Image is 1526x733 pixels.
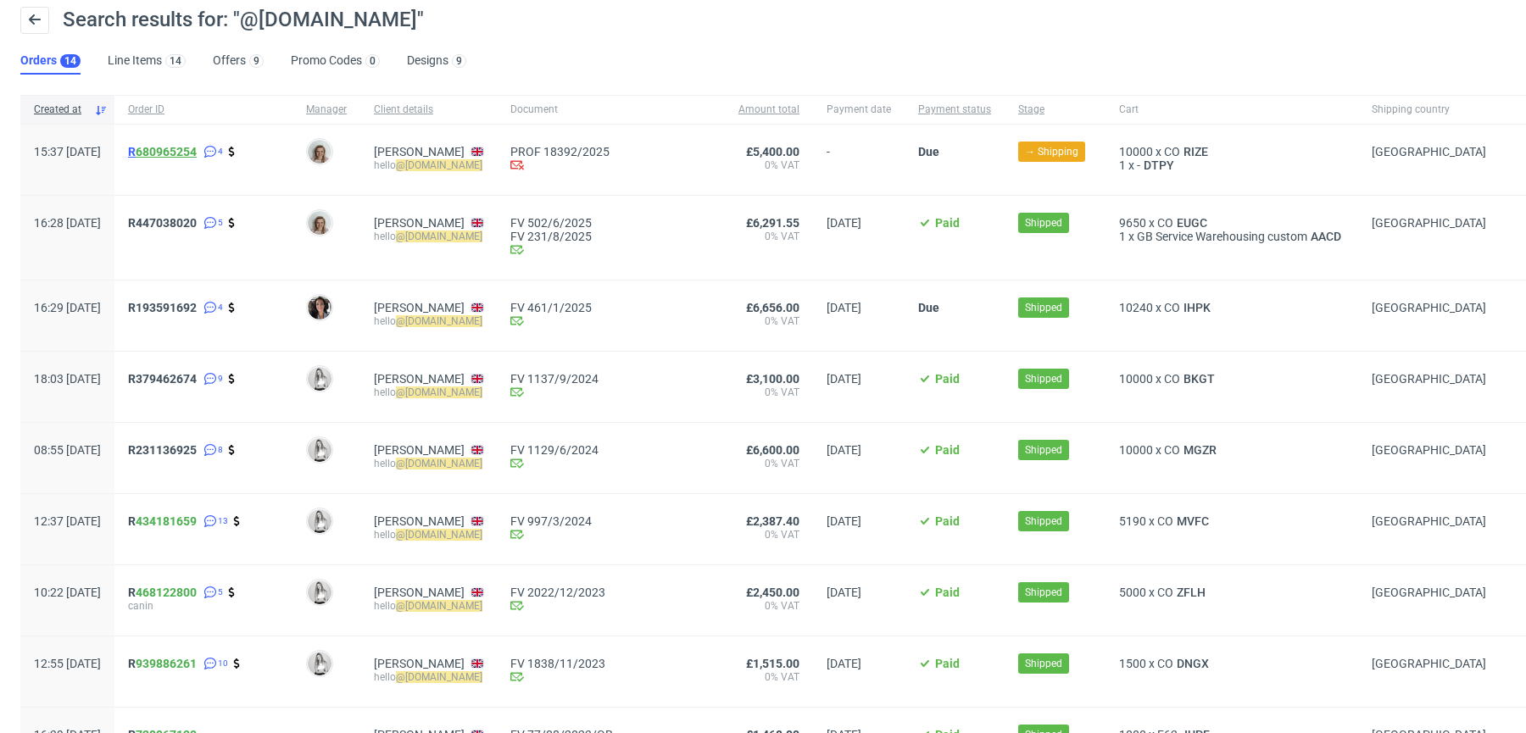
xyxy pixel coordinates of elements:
[1025,442,1062,458] span: Shipped
[1157,586,1173,599] span: CO
[1372,301,1486,314] span: [GEOGRAPHIC_DATA]
[510,301,711,314] a: FV 461/1/2025
[374,103,483,117] span: Client details
[34,103,87,117] span: Created at
[374,158,483,172] div: hello
[200,443,223,457] a: 8
[1119,514,1146,528] span: 5190
[128,216,197,230] span: R447038020
[374,457,483,470] div: hello
[396,671,482,683] mark: @[DOMAIN_NAME]
[308,140,331,164] img: Monika Poźniak
[746,586,799,599] span: £2,450.00
[1180,301,1214,314] a: IHPK
[128,657,200,670] a: R939886261
[20,47,81,75] a: Orders14
[64,55,76,67] div: 14
[1025,371,1062,386] span: Shipped
[1372,657,1486,670] span: [GEOGRAPHIC_DATA]
[218,443,223,457] span: 8
[827,216,861,230] span: [DATE]
[396,458,482,469] mark: @[DOMAIN_NAME]
[1119,216,1345,230] div: x
[128,443,200,457] a: R231136925
[170,55,181,67] div: 14
[510,103,711,117] span: Document
[213,47,264,75] a: Offers9
[746,657,799,670] span: £1,515.00
[308,580,331,604] img: Dominika Herszel
[34,301,101,314] span: 16:29 [DATE]
[308,367,331,391] img: Dominika Herszel
[34,514,101,528] span: 12:37 [DATE]
[253,55,259,67] div: 9
[510,145,711,158] a: PROF 18392/2025
[291,47,380,75] a: Promo Codes0
[374,528,483,541] div: hello
[374,670,483,684] div: hello
[935,657,960,670] span: Paid
[1137,230,1307,243] span: GB Service Warehousing custom
[34,657,101,670] span: 12:55 [DATE]
[1164,145,1180,158] span: CO
[1119,657,1146,670] span: 1500
[827,301,861,314] span: [DATE]
[1025,144,1078,159] span: → Shipping
[1173,216,1211,230] span: EUGC
[200,657,228,670] a: 10
[510,443,711,457] a: FV 1129/6/2024
[738,670,799,684] span: 0% VAT
[746,372,799,386] span: £3,100.00
[308,211,331,235] img: Monika Poźniak
[128,301,200,314] a: R193591692
[510,586,711,599] a: FV 2022/12/2023
[738,599,799,613] span: 0% VAT
[827,586,861,599] span: [DATE]
[374,657,465,670] a: [PERSON_NAME]
[510,657,711,670] a: FV 1838/11/2023
[1307,230,1345,243] a: AACD
[1372,103,1486,117] span: Shipping country
[746,443,799,457] span: £6,600.00
[128,103,279,117] span: Order ID
[34,443,101,457] span: 08:55 [DATE]
[128,514,197,528] span: R
[827,145,891,175] span: -
[1119,514,1345,528] div: x
[1180,145,1211,158] a: RIZE
[1119,443,1345,457] div: x
[374,230,483,243] div: hello
[218,372,223,386] span: 9
[1180,443,1220,457] a: MGZR
[1119,145,1153,158] span: 10000
[136,145,197,158] a: 680965254
[396,600,482,612] mark: @[DOMAIN_NAME]
[1173,657,1212,670] span: DNGX
[63,8,424,31] span: Search results for: "@[DOMAIN_NAME]"
[827,443,861,457] span: [DATE]
[374,443,465,457] a: [PERSON_NAME]
[827,372,861,386] span: [DATE]
[136,514,197,528] a: 434181659
[128,216,200,230] a: R447038020
[1180,372,1218,386] span: BKGT
[1372,216,1486,230] span: [GEOGRAPHIC_DATA]
[128,657,197,670] span: R
[34,586,101,599] span: 10:22 [DATE]
[218,657,228,670] span: 10
[308,438,331,462] img: Dominika Herszel
[396,159,482,171] mark: @[DOMAIN_NAME]
[34,372,101,386] span: 18:03 [DATE]
[374,386,483,399] div: hello
[1119,301,1345,314] div: x
[1173,514,1212,528] a: MVFC
[34,216,101,230] span: 16:28 [DATE]
[1119,301,1153,314] span: 10240
[136,657,197,670] a: 939886261
[374,216,465,230] a: [PERSON_NAME]
[200,145,223,158] a: 4
[1164,443,1180,457] span: CO
[1372,586,1486,599] span: [GEOGRAPHIC_DATA]
[738,457,799,470] span: 0% VAT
